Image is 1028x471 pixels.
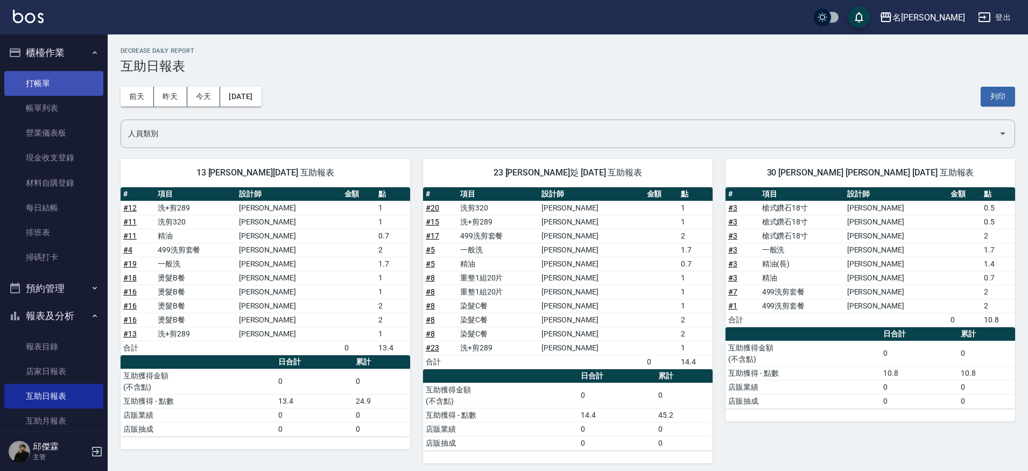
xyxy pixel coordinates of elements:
button: 預約管理 [4,275,103,303]
td: 0 [578,436,656,450]
a: #3 [728,203,737,212]
td: 0 [276,408,353,422]
td: 洗+剪289 [155,201,236,215]
td: 1.7 [981,243,1015,257]
td: 1 [678,215,713,229]
td: [PERSON_NAME] [844,243,948,257]
th: 設計師 [844,187,948,201]
td: 0 [656,436,713,450]
table: a dense table [423,187,713,369]
td: 499洗剪套餐 [155,243,236,257]
span: 23 [PERSON_NAME]彣 [DATE] 互助報表 [436,167,700,178]
th: 累計 [958,327,1015,341]
td: 洗+剪289 [457,215,539,229]
td: 24.9 [353,394,410,408]
td: [PERSON_NAME] [236,215,342,229]
td: 0 [353,369,410,394]
td: 0 [948,313,982,327]
td: 2 [981,285,1015,299]
a: #3 [728,273,737,282]
a: #16 [123,301,137,310]
a: 帳單列表 [4,96,103,121]
td: 染髮C餐 [457,299,539,313]
td: 1 [376,285,410,299]
button: 今天 [187,87,221,107]
td: 互助獲得金額 (不含點) [726,341,881,366]
a: 互助月報表 [4,409,103,433]
td: 合計 [121,341,155,355]
td: 45.2 [656,408,713,422]
td: 精油 [759,271,844,285]
td: 燙髮B餐 [155,271,236,285]
td: [PERSON_NAME] [844,201,948,215]
th: 點 [981,187,1015,201]
td: 0 [656,383,713,408]
td: 燙髮B餐 [155,313,236,327]
td: 10.8 [881,366,958,380]
th: # [121,187,155,201]
td: 合計 [423,355,457,369]
td: 一般洗 [155,257,236,271]
a: #8 [426,315,435,324]
td: 店販業績 [423,422,578,436]
a: #8 [426,273,435,282]
a: #5 [426,245,435,254]
td: 1 [376,271,410,285]
a: #3 [728,259,737,268]
td: 0.5 [981,201,1015,215]
td: [PERSON_NAME] [539,201,644,215]
td: [PERSON_NAME] [539,271,644,285]
table: a dense table [726,327,1015,409]
td: 燙髮B餐 [155,285,236,299]
button: 櫃檯作業 [4,39,103,67]
th: 累計 [353,355,410,369]
td: 0.5 [981,215,1015,229]
td: 互助獲得 - 點數 [423,408,578,422]
a: #4 [123,245,132,254]
button: 昨天 [154,87,187,107]
button: 報表及分析 [4,302,103,330]
td: 1 [678,271,713,285]
td: 499洗剪套餐 [457,229,539,243]
table: a dense table [121,355,410,437]
td: 互助獲得 - 點數 [726,366,881,380]
td: 0 [644,355,679,369]
td: 洗+剪289 [457,341,539,355]
a: #18 [123,273,137,282]
td: [PERSON_NAME] [236,201,342,215]
td: 精油 [155,229,236,243]
td: 2 [376,299,410,313]
td: [PERSON_NAME] [236,313,342,327]
td: [PERSON_NAME] [236,243,342,257]
td: [PERSON_NAME] [236,327,342,341]
td: 槍式鑽石18寸 [759,215,844,229]
button: 名[PERSON_NAME] [875,6,969,29]
a: #13 [123,329,137,338]
td: 重整1組20片 [457,285,539,299]
th: 項目 [457,187,539,201]
td: [PERSON_NAME] [236,257,342,271]
td: 槍式鑽石18寸 [759,229,844,243]
td: 0 [881,394,958,408]
th: 點 [678,187,713,201]
a: #12 [123,203,137,212]
a: 掃碼打卡 [4,245,103,270]
td: 0 [276,422,353,436]
td: 精油 [457,257,539,271]
a: #11 [123,217,137,226]
table: a dense table [121,187,410,355]
td: [PERSON_NAME] [539,327,644,341]
td: [PERSON_NAME] [844,271,948,285]
a: #19 [123,259,137,268]
td: 0.7 [678,257,713,271]
td: 2 [376,243,410,257]
td: [PERSON_NAME] [539,299,644,313]
a: 營業儀表板 [4,121,103,145]
td: [PERSON_NAME] [539,215,644,229]
td: 2 [981,229,1015,243]
td: 2 [678,229,713,243]
a: #3 [728,217,737,226]
td: 洗剪320 [155,215,236,229]
td: 13.4 [276,394,353,408]
td: [PERSON_NAME] [844,229,948,243]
